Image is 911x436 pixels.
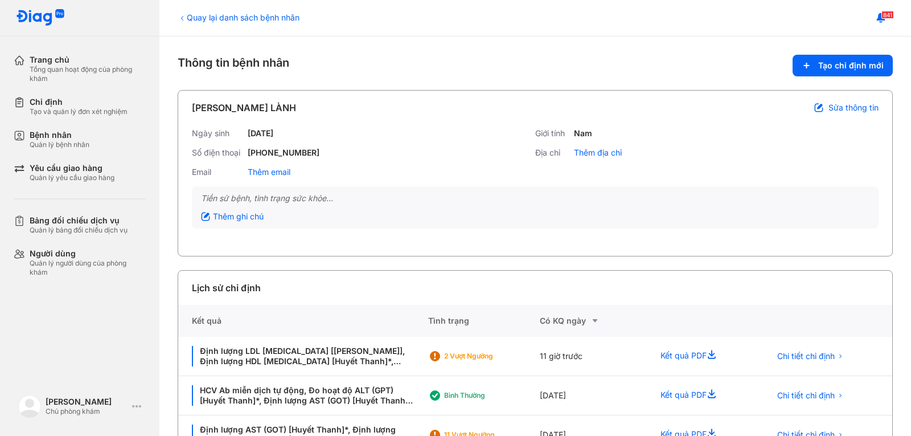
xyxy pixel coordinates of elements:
[444,352,535,361] div: 2 Vượt ngưỡng
[647,376,757,415] div: Kết quả PDF
[574,148,622,158] div: Thêm địa chỉ
[793,55,893,76] button: Tạo chỉ định mới
[18,395,41,418] img: logo
[770,387,851,404] button: Chi tiết chỉ định
[192,148,243,158] div: Số điện thoại
[178,11,299,23] div: Quay lại danh sách bệnh nhân
[540,314,647,328] div: Có KQ ngày
[30,215,128,226] div: Bảng đối chiếu dịch vụ
[30,130,89,140] div: Bệnh nhân
[248,148,319,158] div: [PHONE_NUMBER]
[540,337,647,376] div: 11 giờ trước
[30,163,114,173] div: Yêu cầu giao hàng
[192,346,415,366] div: Định lượng LDL [MEDICAL_DATA] [[PERSON_NAME]], Định lượng HDL [MEDICAL_DATA] [Huyết Thanh]*, Định...
[30,248,146,259] div: Người dùng
[574,128,592,138] div: Nam
[30,259,146,277] div: Quản lý người dùng của phòng khám
[30,173,114,182] div: Quản lý yêu cầu giao hàng
[178,305,428,337] div: Kết quả
[647,337,757,376] div: Kết quả PDF
[30,97,128,107] div: Chỉ định
[30,107,128,116] div: Tạo và quản lý đơn xét nghiệm
[881,11,894,19] span: 841
[178,55,893,76] div: Thông tin bệnh nhân
[30,65,146,83] div: Tổng quan hoạt động của phòng khám
[16,9,65,27] img: logo
[201,211,264,222] div: Thêm ghi chú
[540,376,647,415] div: [DATE]
[777,351,835,361] span: Chi tiết chỉ định
[46,397,128,407] div: [PERSON_NAME]
[192,281,261,295] div: Lịch sử chỉ định
[192,128,243,138] div: Ngày sinh
[777,390,835,401] span: Chi tiết chỉ định
[535,148,569,158] div: Địa chỉ
[192,385,415,406] div: HCV Ab miễn dịch tự động, Đo hoạt độ ALT (GPT) [Huyết Thanh]*, Định lượng AST (GOT) [Huyết Thanh]...
[428,305,540,337] div: Tình trạng
[201,193,869,203] div: Tiền sử bệnh, tình trạng sức khỏe...
[535,128,569,138] div: Giới tính
[30,55,146,65] div: Trang chủ
[192,167,243,177] div: Email
[192,101,296,115] div: [PERSON_NAME] LÀNH
[30,140,89,149] div: Quản lý bệnh nhân
[30,226,128,235] div: Quản lý bảng đối chiếu dịch vụ
[444,391,535,400] div: Bình thường
[770,348,851,365] button: Chi tiết chỉ định
[828,103,879,113] span: Sửa thông tin
[818,60,884,71] span: Tạo chỉ định mới
[248,128,273,138] div: [DATE]
[248,167,290,177] div: Thêm email
[46,407,128,416] div: Chủ phòng khám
